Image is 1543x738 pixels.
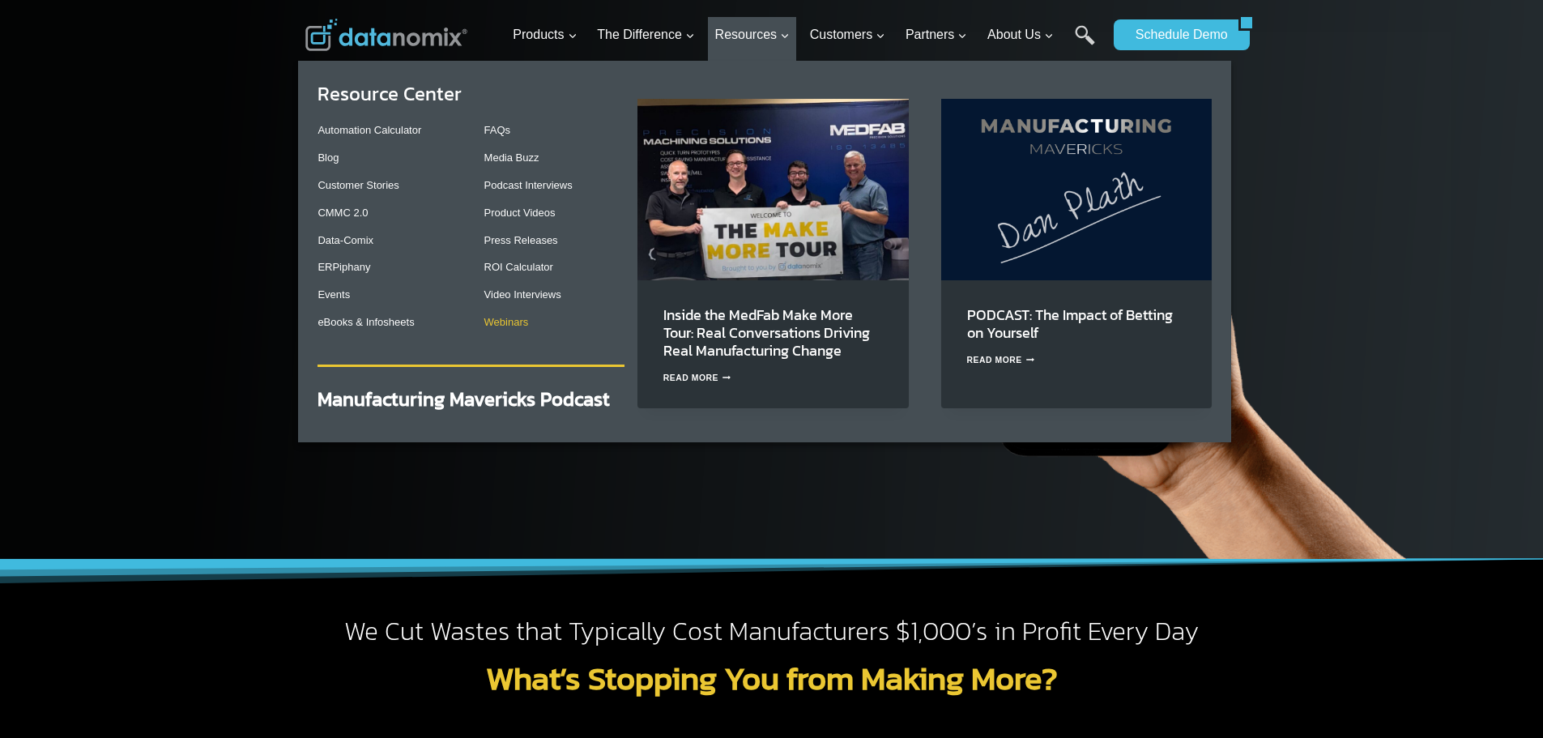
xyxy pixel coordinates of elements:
[318,288,350,301] a: Events
[987,24,1054,45] span: About Us
[484,207,556,219] a: Product Videos
[484,288,561,301] a: Video Interviews
[1114,19,1238,50] a: Schedule Demo
[318,151,339,164] a: Blog
[484,151,539,164] a: Media Buzz
[1075,25,1095,62] a: Search
[967,356,1035,365] a: Read More
[305,19,467,51] img: Datanomix
[484,179,573,191] a: Podcast Interviews
[318,179,399,191] a: Customer Stories
[663,304,870,361] a: Inside the MedFab Make More Tour: Real Conversations Driving Real Manufacturing Change
[484,124,511,136] a: FAQs
[305,662,1238,694] h2: What’s Stopping You from Making More?
[318,261,370,273] a: ERPiphany
[506,9,1106,62] nav: Primary Navigation
[484,234,558,246] a: Press Releases
[318,316,414,328] a: eBooks & Infosheets
[484,261,553,273] a: ROI Calculator
[318,124,421,136] a: Automation Calculator
[318,79,462,108] a: Resource Center
[597,24,695,45] span: The Difference
[484,316,529,328] a: Webinars
[637,99,909,279] img: Make More Tour at Medfab - See how AI in Manufacturing is taking the spotlight
[318,385,610,413] a: Manufacturing Mavericks Podcast
[318,207,368,219] a: CMMC 2.0
[941,99,1213,279] img: Dan Plath on Manufacturing Mavericks
[906,24,967,45] span: Partners
[715,24,790,45] span: Resources
[318,234,373,246] a: Data-Comix
[513,24,577,45] span: Products
[663,373,731,382] a: Read More
[305,615,1238,649] h2: We Cut Wastes that Typically Cost Manufacturers $1,000’s in Profit Every Day
[810,24,885,45] span: Customers
[967,304,1173,343] a: PODCAST: The Impact of Betting on Yourself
